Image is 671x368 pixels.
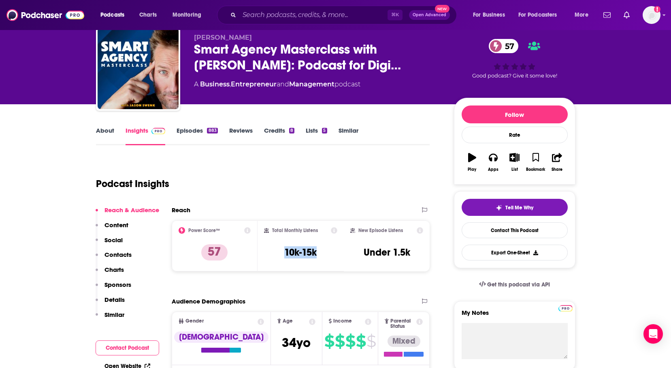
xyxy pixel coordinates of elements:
[513,9,569,22] button: open menu
[333,319,352,324] span: Income
[569,9,599,22] button: open menu
[483,148,504,177] button: Apps
[207,128,217,133] div: 883
[225,6,464,24] div: Search podcasts, credits, & more...
[473,275,557,295] a: Get this podcast via API
[356,335,366,348] span: $
[322,128,327,133] div: 5
[473,9,505,21] span: For Business
[96,127,114,145] a: About
[306,127,327,145] a: Lists5
[454,34,575,84] div: 57Good podcast? Give it some love!
[505,204,533,211] span: Tell Me Why
[472,73,557,79] span: Good podcast? Give it some love!
[173,9,201,21] span: Monitoring
[174,331,268,343] div: [DEMOGRAPHIC_DATA]
[264,127,294,145] a: Credits8
[358,228,403,233] h2: New Episode Listens
[201,244,228,260] p: 57
[277,80,289,88] span: and
[104,236,123,244] p: Social
[200,80,230,88] a: Business
[462,309,568,323] label: My Notes
[282,335,311,351] span: 34 yo
[488,167,498,172] div: Apps
[462,245,568,260] button: Export One-Sheet
[413,13,446,17] span: Open Advanced
[151,128,166,134] img: Podchaser Pro
[511,167,518,172] div: List
[177,127,217,145] a: Episodes883
[96,251,132,266] button: Contacts
[526,167,545,172] div: Bookmark
[518,9,557,21] span: For Podcasters
[643,324,663,344] div: Open Intercom Messenger
[6,7,84,23] img: Podchaser - Follow, Share and Rate Podcasts
[104,266,124,273] p: Charts
[126,127,166,145] a: InsightsPodchaser Pro
[172,297,245,305] h2: Audience Demographics
[272,228,318,233] h2: Total Monthly Listens
[487,281,550,288] span: Get this podcast via API
[95,9,135,22] button: open menu
[104,296,125,303] p: Details
[462,222,568,238] a: Contact This Podcast
[229,127,253,145] a: Reviews
[104,221,128,229] p: Content
[188,228,220,233] h2: Power Score™
[643,6,660,24] span: Logged in as patiencebaldacci
[172,206,190,214] h2: Reach
[239,9,388,22] input: Search podcasts, credits, & more...
[194,80,360,89] div: A podcast
[643,6,660,24] img: User Profile
[289,80,334,88] a: Management
[654,6,660,13] svg: Add a profile image
[96,340,159,355] button: Contact Podcast
[467,9,515,22] button: open menu
[104,206,159,214] p: Reach & Audience
[289,128,294,133] div: 8
[462,199,568,216] button: tell me why sparkleTell Me Why
[185,319,204,324] span: Gender
[96,236,123,251] button: Social
[324,335,334,348] span: $
[96,281,131,296] button: Sponsors
[462,148,483,177] button: Play
[366,335,376,348] span: $
[96,311,124,326] button: Similar
[98,28,179,109] img: Smart Agency Masterclass with Jason Swenk: Podcast for Digital Marketing Agencies
[489,39,518,53] a: 57
[96,178,169,190] h1: Podcast Insights
[104,311,124,319] p: Similar
[194,34,252,41] span: [PERSON_NAME]
[462,127,568,143] div: Rate
[620,8,633,22] a: Show notifications dropdown
[497,39,518,53] span: 57
[104,281,131,288] p: Sponsors
[388,336,420,347] div: Mixed
[558,304,573,312] a: Pro website
[100,9,124,21] span: Podcasts
[462,105,568,123] button: Follow
[558,305,573,312] img: Podchaser Pro
[409,10,450,20] button: Open AdvancedNew
[546,148,567,177] button: Share
[139,9,157,21] span: Charts
[339,127,358,145] a: Similar
[104,251,132,258] p: Contacts
[575,9,588,21] span: More
[96,266,124,281] button: Charts
[390,319,415,329] span: Parental Status
[96,221,128,236] button: Content
[283,319,293,324] span: Age
[364,246,410,258] h3: Under 1.5k
[388,10,403,20] span: ⌘ K
[96,296,125,311] button: Details
[600,8,614,22] a: Show notifications dropdown
[335,335,345,348] span: $
[643,6,660,24] button: Show profile menu
[496,204,502,211] img: tell me why sparkle
[134,9,162,22] a: Charts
